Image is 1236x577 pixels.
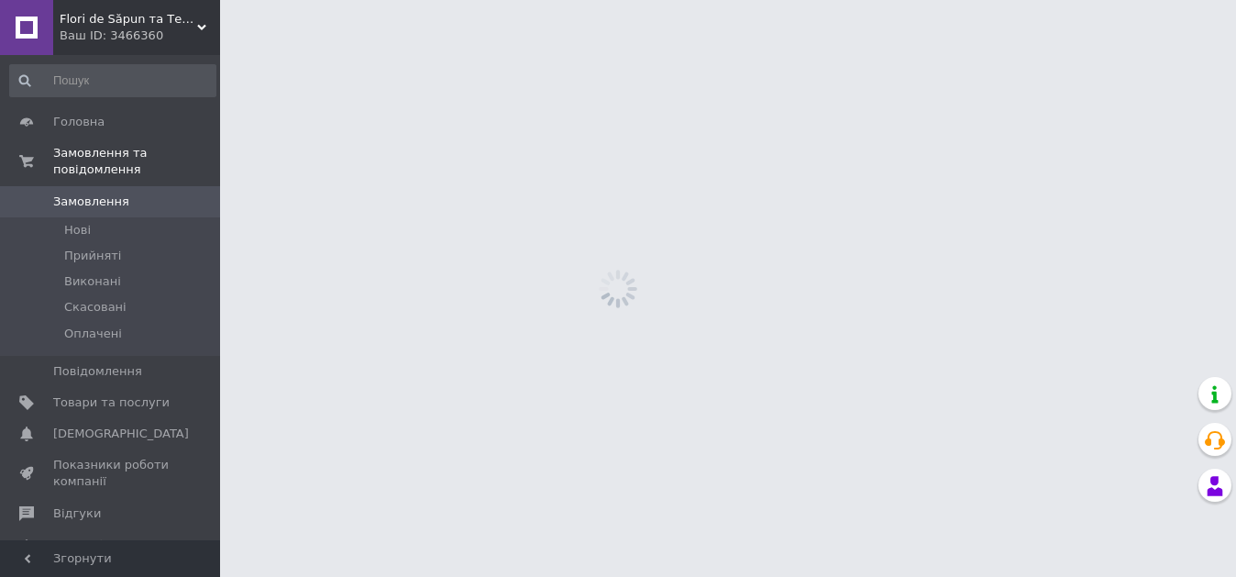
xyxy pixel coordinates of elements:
span: Покупці [53,537,103,553]
span: Прийняті [64,248,121,264]
span: Виконані [64,273,121,290]
span: Оплачені [64,326,122,342]
span: Скасовані [64,299,127,316]
span: Замовлення та повідомлення [53,145,220,178]
span: [DEMOGRAPHIC_DATA] [53,426,189,442]
span: Flori de Săpun та ТеплоРемікс [60,11,197,28]
span: Нові [64,222,91,239]
input: Пошук [9,64,216,97]
span: Головна [53,114,105,130]
span: Товари та послуги [53,394,170,411]
span: Відгуки [53,505,101,522]
div: Ваш ID: 3466360 [60,28,220,44]
span: Показники роботи компанії [53,457,170,490]
span: Повідомлення [53,363,142,380]
span: Замовлення [53,194,129,210]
